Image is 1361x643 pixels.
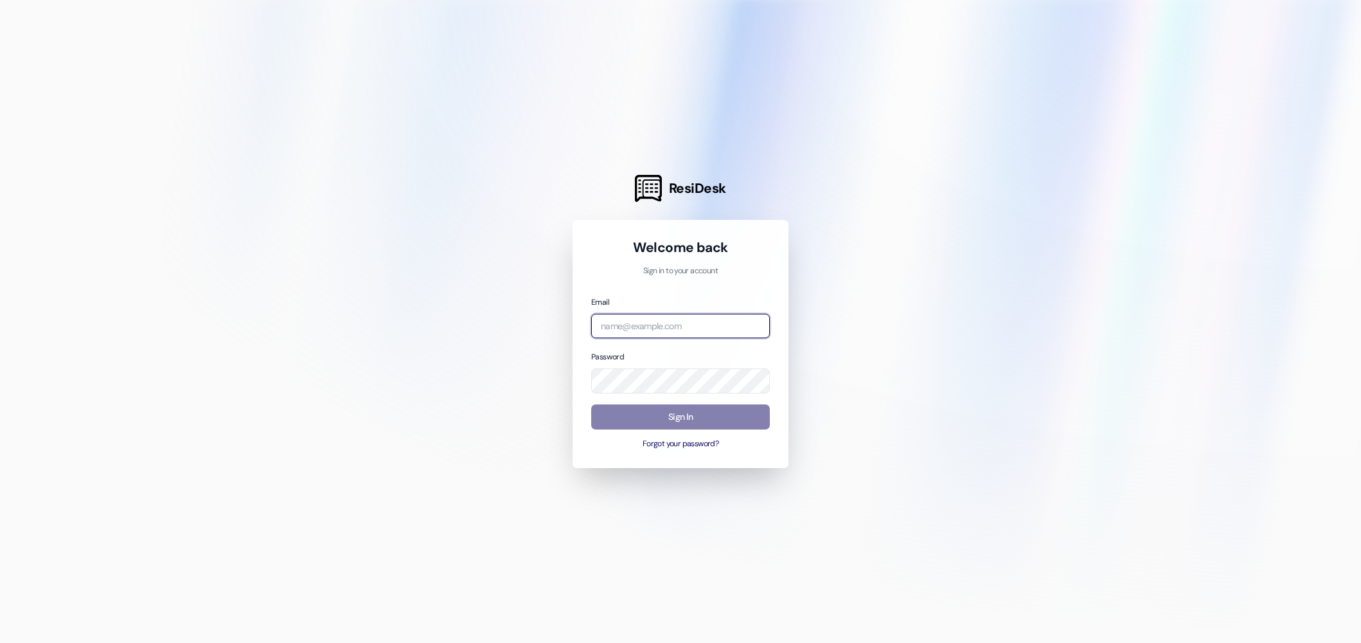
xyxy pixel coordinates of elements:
[669,179,726,197] span: ResiDesk
[635,175,662,202] img: ResiDesk Logo
[591,266,770,277] p: Sign in to your account
[591,404,770,430] button: Sign In
[591,314,770,339] input: name@example.com
[591,352,624,362] label: Password
[591,239,770,257] h1: Welcome back
[591,297,609,307] label: Email
[591,439,770,450] button: Forgot your password?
